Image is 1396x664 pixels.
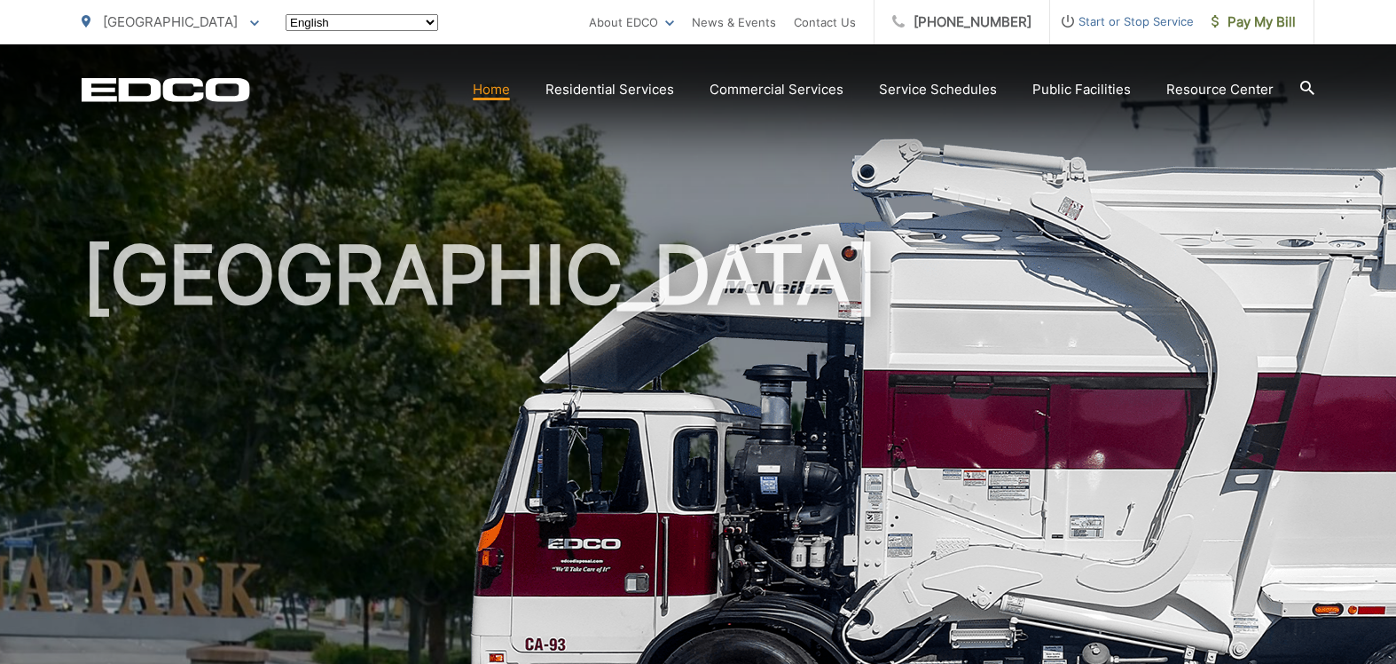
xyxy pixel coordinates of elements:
a: News & Events [692,12,776,33]
span: [GEOGRAPHIC_DATA] [103,13,238,30]
a: Home [473,79,510,100]
a: Resource Center [1166,79,1274,100]
select: Select a language [286,14,438,31]
a: About EDCO [589,12,674,33]
a: Service Schedules [879,79,997,100]
a: Commercial Services [710,79,843,100]
a: Residential Services [545,79,674,100]
span: Pay My Bill [1212,12,1296,33]
a: Public Facilities [1032,79,1131,100]
a: Contact Us [794,12,856,33]
a: EDCD logo. Return to the homepage. [82,77,250,102]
